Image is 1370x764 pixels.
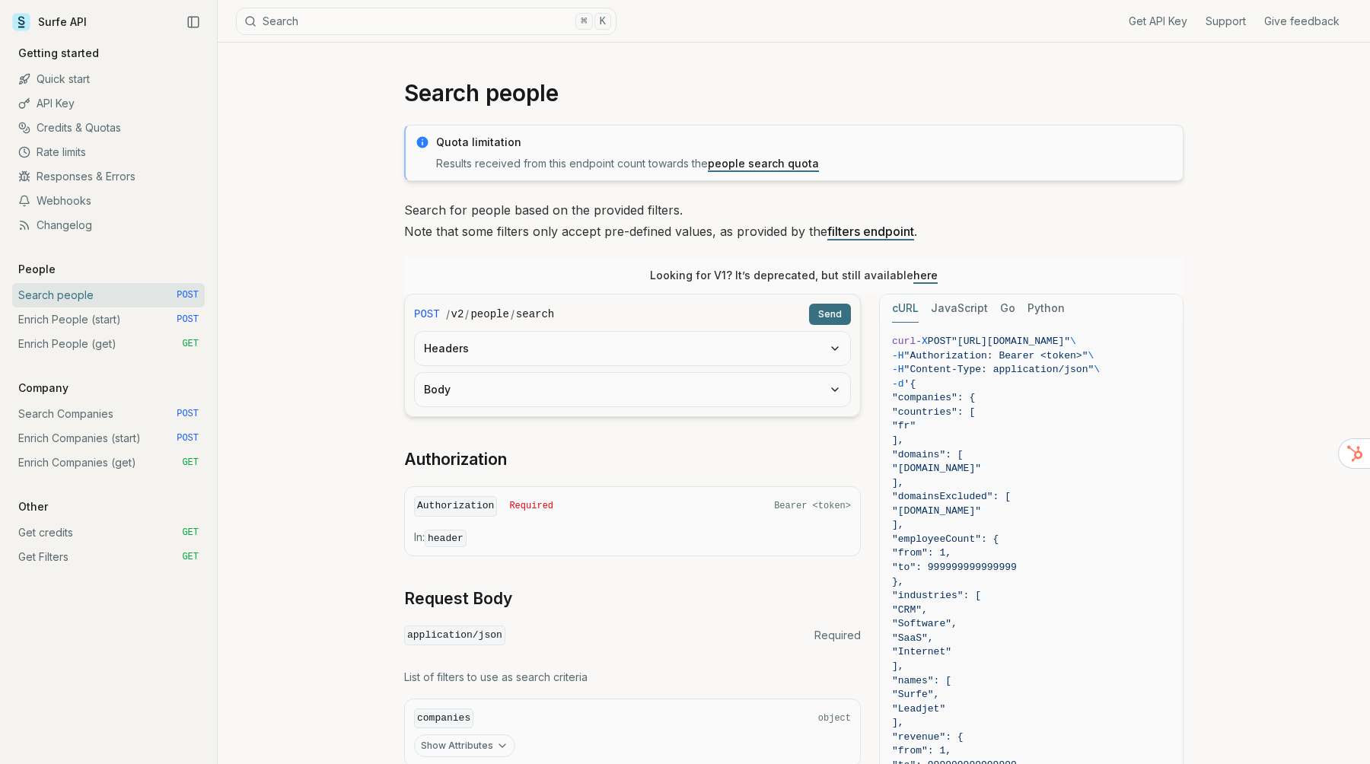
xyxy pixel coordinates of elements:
[892,294,919,323] button: cURL
[12,307,205,332] a: Enrich People (start) POST
[12,11,87,33] a: Surfe API
[892,364,904,375] span: -H
[892,463,981,474] span: "[DOMAIN_NAME]"
[594,13,611,30] kbd: K
[12,426,205,450] a: Enrich Companies (start) POST
[904,350,1088,361] span: "Authorization: Bearer <token>"
[1264,14,1340,29] a: Give feedback
[182,457,199,469] span: GET
[892,618,957,629] span: "Software",
[827,224,914,239] a: filters endpoint
[1206,14,1246,29] a: Support
[904,364,1094,375] span: "Content-Type: application/json"
[415,373,850,406] button: Body
[12,499,54,514] p: Other
[904,378,916,390] span: '{
[12,91,205,116] a: API Key
[892,703,945,715] span: "Leadjet"
[425,530,467,547] code: header
[177,408,199,420] span: POST
[12,402,205,426] a: Search Companies POST
[892,632,934,644] span: "SaaS",
[414,307,440,322] span: POST
[12,67,205,91] a: Quick start
[892,745,951,756] span: "from": 1,
[436,135,1174,150] p: Quota limitation
[404,588,512,610] a: Request Body
[12,283,205,307] a: Search people POST
[892,378,904,390] span: -d
[12,46,105,61] p: Getting started
[404,626,505,646] code: application/json
[931,294,988,323] button: JavaScript
[436,156,1174,171] p: Results received from this endpoint count towards the
[892,590,981,601] span: "industries": [
[12,380,75,396] p: Company
[414,708,473,729] code: companies
[182,338,199,350] span: GET
[892,449,964,460] span: "domains": [
[575,13,592,30] kbd: ⌘
[892,420,916,431] span: "fr"
[414,530,851,546] p: In:
[470,307,508,322] code: people
[446,307,450,322] span: /
[818,712,851,724] span: object
[414,734,515,757] button: Show Attributes
[892,646,951,657] span: "Internet"
[892,731,964,743] span: "revenue": {
[892,392,975,403] span: "companies": {
[650,268,938,283] p: Looking for V1? It’s deprecated, but still available
[415,332,850,365] button: Headers
[892,604,928,616] span: "CRM",
[177,314,199,326] span: POST
[404,449,507,470] a: Authorization
[892,717,904,728] span: ],
[951,336,1070,347] span: "[URL][DOMAIN_NAME]"
[1094,364,1100,375] span: \
[892,406,975,418] span: "countries": [
[1027,294,1065,323] button: Python
[892,661,904,672] span: ],
[182,527,199,539] span: GET
[892,435,904,446] span: ],
[1000,294,1015,323] button: Go
[774,500,851,512] span: Bearer <token>
[892,491,1011,502] span: "domainsExcluded": [
[12,520,205,545] a: Get credits GET
[12,545,205,569] a: Get Filters GET
[12,116,205,140] a: Credits & Quotas
[809,304,851,325] button: Send
[404,670,861,685] p: List of filters to use as search criteria
[511,307,515,322] span: /
[236,8,616,35] button: Search⌘K
[892,689,939,700] span: "Surfe",
[182,11,205,33] button: Collapse Sidebar
[177,432,199,444] span: POST
[12,332,205,356] a: Enrich People (get) GET
[465,307,469,322] span: /
[509,500,553,512] span: Required
[916,336,928,347] span: -X
[12,140,205,164] a: Rate limits
[892,350,904,361] span: -H
[12,213,205,237] a: Changelog
[892,533,999,545] span: "employeeCount": {
[892,505,981,517] span: "[DOMAIN_NAME]"
[12,450,205,475] a: Enrich Companies (get) GET
[892,675,951,686] span: "names": [
[892,477,904,489] span: ],
[892,547,951,559] span: "from": 1,
[12,164,205,189] a: Responses & Errors
[12,189,205,213] a: Webhooks
[404,79,1184,107] h1: Search people
[12,262,62,277] p: People
[177,289,199,301] span: POST
[404,199,1184,242] p: Search for people based on the provided filters. Note that some filters only accept pre-defined v...
[451,307,464,322] code: v2
[814,628,861,643] span: Required
[516,307,554,322] code: search
[892,519,904,530] span: ],
[892,336,916,347] span: curl
[1088,350,1094,361] span: \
